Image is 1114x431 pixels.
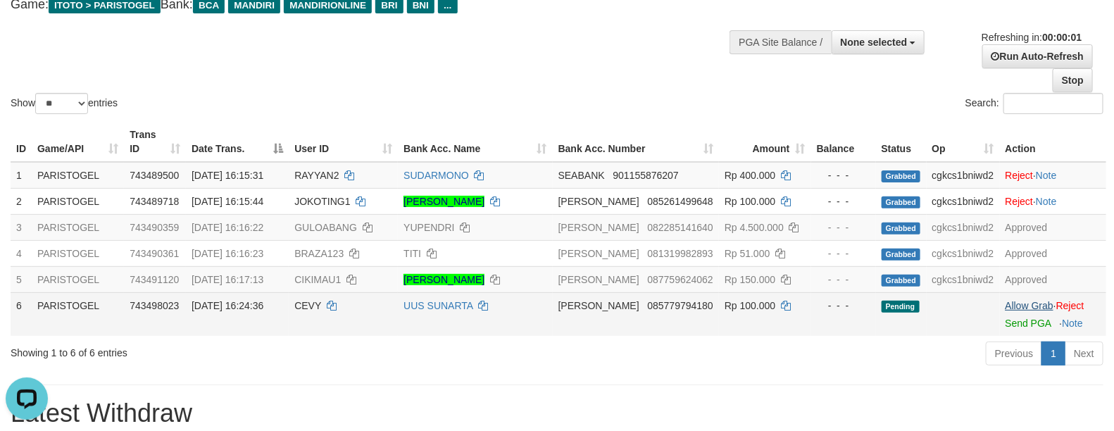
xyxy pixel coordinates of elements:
div: - - - [817,246,870,261]
th: User ID: activate to sort column ascending [289,122,398,162]
a: Next [1065,342,1103,366]
span: None selected [841,37,908,48]
a: Reject [1006,170,1034,181]
span: Rp 100.000 [725,300,775,311]
span: [PERSON_NAME] [558,274,639,285]
span: Grabbed [882,223,921,235]
span: [DATE] 16:16:23 [192,248,263,259]
span: 743489718 [130,196,179,207]
label: Show entries [11,93,118,114]
span: Copy 901155876207 to clipboard [613,170,679,181]
th: Bank Acc. Name: activate to sort column ascending [398,122,552,162]
span: 743489500 [130,170,179,181]
span: Copy 082285141640 to clipboard [648,222,713,233]
td: · [1000,162,1107,189]
a: Reject [1056,300,1084,311]
button: Open LiveChat chat widget [6,6,48,48]
span: RAYYAN2 [294,170,339,181]
span: Copy 081319982893 to clipboard [648,248,713,259]
th: Trans ID: activate to sort column ascending [124,122,186,162]
td: cgkcs1bniwd2 [927,214,1000,240]
td: · [1000,292,1107,336]
span: Rp 100.000 [725,196,775,207]
span: 743490359 [130,222,179,233]
div: - - - [817,168,870,182]
a: [PERSON_NAME] [403,274,484,285]
span: [DATE] 16:24:36 [192,300,263,311]
span: JOKOTING1 [294,196,350,207]
span: [DATE] 16:16:22 [192,222,263,233]
th: Action [1000,122,1107,162]
input: Search: [1003,93,1103,114]
td: 5 [11,266,32,292]
th: Amount: activate to sort column ascending [719,122,811,162]
span: 743490361 [130,248,179,259]
span: Copy 085261499648 to clipboard [648,196,713,207]
td: 2 [11,188,32,214]
td: PARISTOGEL [32,292,124,336]
span: Grabbed [882,249,921,261]
a: Stop [1053,68,1093,92]
span: [PERSON_NAME] [558,248,639,259]
span: Grabbed [882,275,921,287]
a: Note [1062,318,1083,329]
span: [DATE] 16:17:13 [192,274,263,285]
a: YUPENDRI [403,222,454,233]
a: Allow Grab [1006,300,1053,311]
td: cgkcs1bniwd2 [927,162,1000,189]
span: Copy 085779794180 to clipboard [648,300,713,311]
a: 1 [1041,342,1065,366]
span: Grabbed [882,170,921,182]
a: Reject [1006,196,1034,207]
span: Copy 087759624062 to clipboard [648,274,713,285]
span: Rp 400.000 [725,170,775,181]
th: Game/API: activate to sort column ascending [32,122,124,162]
a: Send PGA [1006,318,1051,329]
td: 4 [11,240,32,266]
th: Op: activate to sort column ascending [927,122,1000,162]
a: TITI [403,248,421,259]
td: cgkcs1bniwd2 [927,188,1000,214]
span: Refreshing in: [982,32,1082,43]
td: 6 [11,292,32,336]
div: Showing 1 to 6 of 6 entries [11,340,453,360]
td: cgkcs1bniwd2 [927,266,1000,292]
th: Date Trans.: activate to sort column descending [186,122,289,162]
a: Previous [986,342,1042,366]
td: cgkcs1bniwd2 [927,240,1000,266]
div: - - - [817,273,870,287]
span: [PERSON_NAME] [558,300,639,311]
td: PARISTOGEL [32,188,124,214]
td: · [1000,188,1107,214]
span: CEVY [294,300,321,311]
td: PARISTOGEL [32,266,124,292]
span: [PERSON_NAME] [558,196,639,207]
label: Search: [965,93,1103,114]
button: None selected [832,30,925,54]
h1: Latest Withdraw [11,399,1103,427]
a: Note [1036,196,1057,207]
span: Rp 150.000 [725,274,775,285]
span: Rp 4.500.000 [725,222,784,233]
div: - - - [817,299,870,313]
span: GULOABANG [294,222,357,233]
div: - - - [817,194,870,208]
th: Status [876,122,927,162]
span: [DATE] 16:15:31 [192,170,263,181]
td: PARISTOGEL [32,214,124,240]
a: UUS SUNARTA [403,300,472,311]
div: PGA Site Balance / [730,30,831,54]
select: Showentries [35,93,88,114]
td: Approved [1000,214,1107,240]
span: 743498023 [130,300,179,311]
th: ID [11,122,32,162]
th: Bank Acc. Number: activate to sort column ascending [553,122,719,162]
td: Approved [1000,266,1107,292]
td: 1 [11,162,32,189]
span: CIKIMAU1 [294,274,341,285]
td: PARISTOGEL [32,162,124,189]
th: Balance [811,122,876,162]
span: · [1006,300,1056,311]
td: Approved [1000,240,1107,266]
span: BRAZA123 [294,248,344,259]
